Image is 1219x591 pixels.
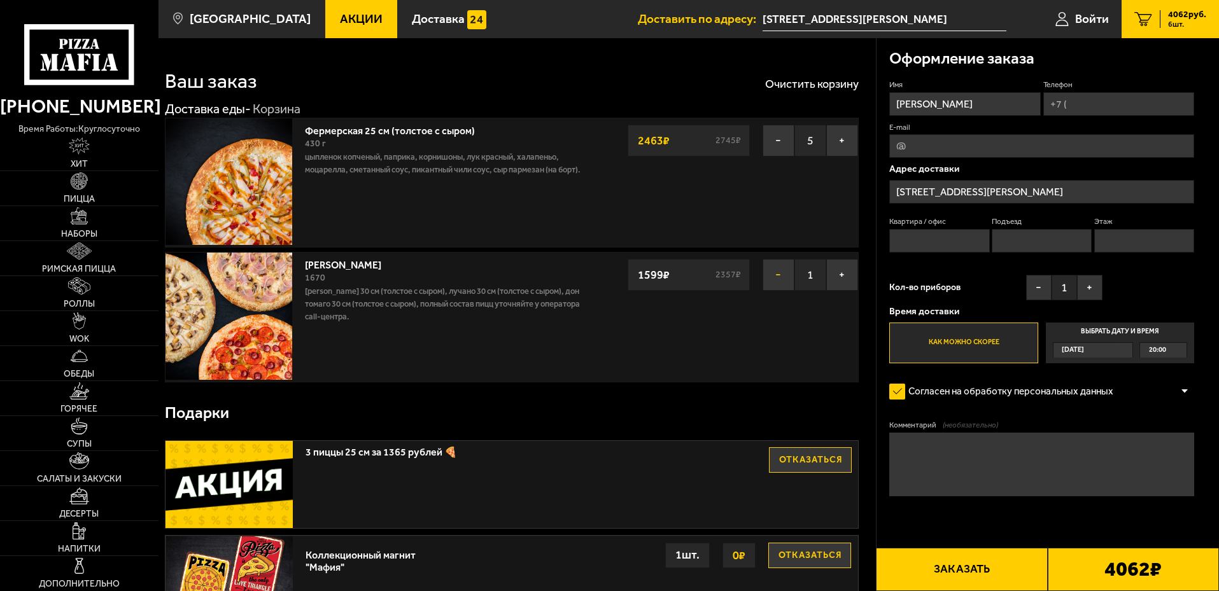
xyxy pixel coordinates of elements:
[467,10,486,29] img: 15daf4d41897b9f0e9f617042186c801.svg
[769,447,852,473] button: Отказаться
[340,13,383,25] span: Акции
[889,323,1038,363] label: Как можно скорее
[305,138,326,149] span: 430 г
[826,125,858,156] button: +
[1046,323,1194,363] label: Выбрать дату и время
[763,259,794,291] button: −
[1043,80,1194,90] label: Телефон
[729,543,749,567] strong: 0 ₽
[889,164,1194,174] p: Адрес доставки
[305,255,394,271] a: [PERSON_NAME]
[638,13,763,25] span: Доставить по адресу:
[64,370,94,379] span: Обеды
[765,78,859,90] button: Очистить корзину
[635,129,673,153] strong: 2463 ₽
[1075,13,1109,25] span: Войти
[305,121,488,137] a: Фермерская 25 см (толстое с сыром)
[39,580,120,588] span: Дополнительно
[1077,275,1103,300] button: +
[714,136,743,145] s: 2745 ₽
[889,80,1040,90] label: Имя
[714,270,743,279] s: 2357 ₽
[889,379,1126,405] label: Согласен на обработку персональных данных
[253,101,300,118] div: Корзина
[69,335,89,344] span: WOK
[165,101,251,116] a: Доставка еды-
[826,259,858,291] button: +
[1062,343,1084,358] span: [DATE]
[635,263,673,287] strong: 1599 ₽
[61,230,97,239] span: Наборы
[42,265,116,274] span: Римская пицца
[64,300,95,309] span: Роллы
[64,195,95,204] span: Пицца
[992,216,1092,227] label: Подъезд
[889,283,961,292] span: Кол-во приборов
[165,405,229,421] h3: Подарки
[59,510,99,518] span: Десерты
[37,475,122,483] span: Салаты и закуски
[889,216,989,227] label: Квартира / офис
[665,543,710,568] div: 1 шт.
[305,151,588,176] p: цыпленок копченый, паприка, корнишоны, лук красный, халапеньо, моцарелла, сметанный соус, пикантн...
[306,543,424,573] div: Коллекционный магнит "Мафия"
[768,543,851,568] button: Отказаться
[889,51,1034,67] h3: Оформление заказа
[412,13,465,25] span: Доставка
[763,125,794,156] button: −
[763,8,1006,31] span: Ленинградская область, Всеволожский район, Свердловское городское поселение, промзона Уткина Заво...
[305,285,588,323] p: [PERSON_NAME] 30 см (толстое с сыром), Лучано 30 см (толстое с сыром), Дон Томаго 30 см (толстое ...
[305,272,325,283] span: 1670
[943,420,998,431] span: (необязательно)
[60,405,97,414] span: Горячее
[58,545,101,553] span: Напитки
[1043,92,1194,116] input: +7 (
[1149,343,1166,358] span: 20:00
[190,13,311,25] span: [GEOGRAPHIC_DATA]
[1104,559,1162,580] b: 4062 ₽
[306,441,721,457] span: 3 пиццы 25 см за 1365 рублей 🍕
[889,420,1194,431] label: Комментарий
[889,307,1194,316] p: Время доставки
[889,92,1040,116] input: Имя
[1026,275,1052,300] button: −
[71,160,88,169] span: Хит
[1168,10,1206,19] span: 4062 руб.
[794,259,826,291] span: 1
[763,8,1006,31] input: Ваш адрес доставки
[1052,275,1077,300] span: 1
[889,122,1194,133] label: E-mail
[794,125,826,156] span: 5
[67,440,92,448] span: Супы
[889,134,1194,158] input: @
[876,548,1047,591] button: Заказать
[1094,216,1194,227] label: Этаж
[165,71,257,92] h1: Ваш заказ
[1168,20,1206,28] span: 6 шт.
